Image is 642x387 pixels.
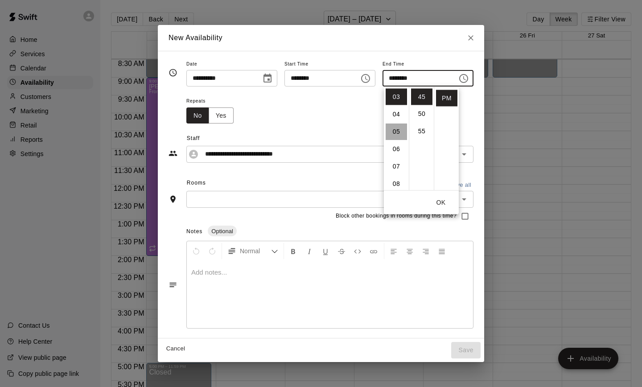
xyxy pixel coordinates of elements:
button: Format Strikethrough [334,243,349,259]
button: Choose time, selected time is 3:15 PM [357,70,374,87]
li: 45 minutes [411,89,432,105]
span: End Time [383,58,473,70]
span: Block other bookings in rooms during this time? [336,212,457,221]
li: 8 hours [386,176,407,192]
button: Choose date, selected date is Sep 22, 2025 [259,70,276,87]
span: Repeats [186,95,241,107]
button: Insert Link [366,243,381,259]
button: Justify Align [434,243,449,259]
button: Close [463,30,479,46]
button: Format Underline [318,243,333,259]
button: Center Align [402,243,417,259]
button: Format Italics [302,243,317,259]
button: Right Align [418,243,433,259]
h6: New Availability [169,32,222,44]
span: Optional [208,228,236,235]
ul: Select meridiem [434,87,459,190]
span: Start Time [284,58,375,70]
button: Cancel [161,342,190,356]
button: Undo [189,243,204,259]
svg: Staff [169,149,177,158]
li: 50 minutes [411,106,432,123]
button: Choose time, selected time is 3:45 PM [455,70,473,87]
span: Staff [187,132,473,146]
li: 4 hours [386,106,407,123]
span: Rooms [187,180,206,186]
li: 5 hours [386,124,407,140]
li: PM [436,90,457,107]
button: Format Bold [286,243,301,259]
button: Redo [205,243,220,259]
button: Open [458,193,470,206]
svg: Notes [169,280,177,289]
span: Date [186,58,277,70]
li: 55 minutes [411,124,432,140]
svg: Timing [169,68,177,77]
button: Yes [209,107,234,124]
li: 6 hours [386,141,407,157]
button: Formatting Options [224,243,282,259]
ul: Select hours [384,87,409,190]
button: OK [427,194,455,211]
span: Normal [240,247,271,255]
div: outlined button group [186,107,234,124]
span: Notes [186,228,202,235]
li: 3 hours [386,89,407,105]
ul: Select minutes [409,87,434,190]
button: No [186,107,209,124]
button: Open [458,148,470,161]
button: Left Align [386,243,401,259]
button: Insert Code [350,243,365,259]
li: 7 hours [386,158,407,175]
svg: Rooms [169,195,177,204]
